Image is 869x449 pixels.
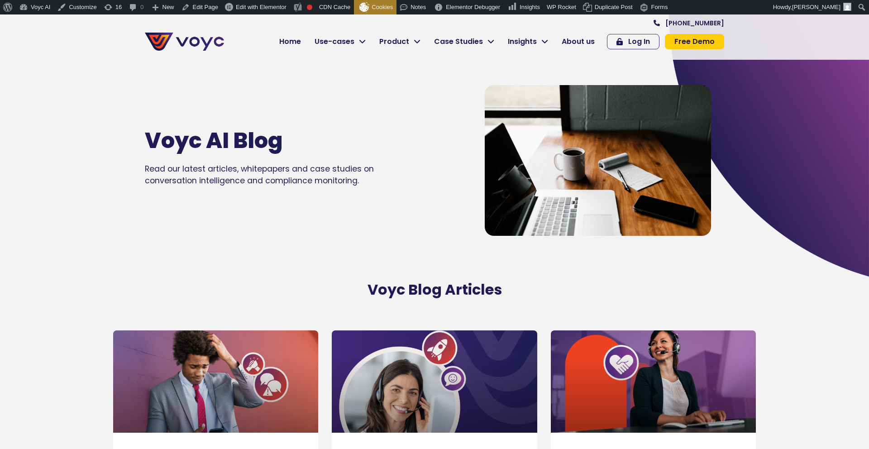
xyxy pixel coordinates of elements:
a: Log In [607,34,659,49]
span: Insights [508,36,537,47]
a: Product [372,33,427,51]
h2: Voyc Blog Articles [177,281,692,298]
span: Edit with Elementor [236,4,286,10]
a: [PHONE_NUMBER] [654,20,724,26]
a: Free Demo [665,34,724,49]
img: voyc-full-logo [145,33,224,51]
div: Focus keyphrase not set [307,5,312,10]
a: Use-cases [308,33,372,51]
span: Home [279,36,301,47]
span: [PERSON_NAME] [792,4,840,10]
a: Case Studies [427,33,501,51]
span: Use-cases [315,36,354,47]
span: Log In [628,38,650,45]
span: [PHONE_NUMBER] [665,20,724,26]
span: Product [379,36,409,47]
h1: Voyc AI Blog [145,128,377,154]
a: Home [272,33,308,51]
span: Case Studies [434,36,483,47]
a: About us [555,33,602,51]
a: Insights [501,33,555,51]
span: About us [562,36,595,47]
p: Read our latest articles, whitepapers and case studies on conversation intelligence and complianc... [145,163,404,187]
span: Free Demo [674,38,715,45]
